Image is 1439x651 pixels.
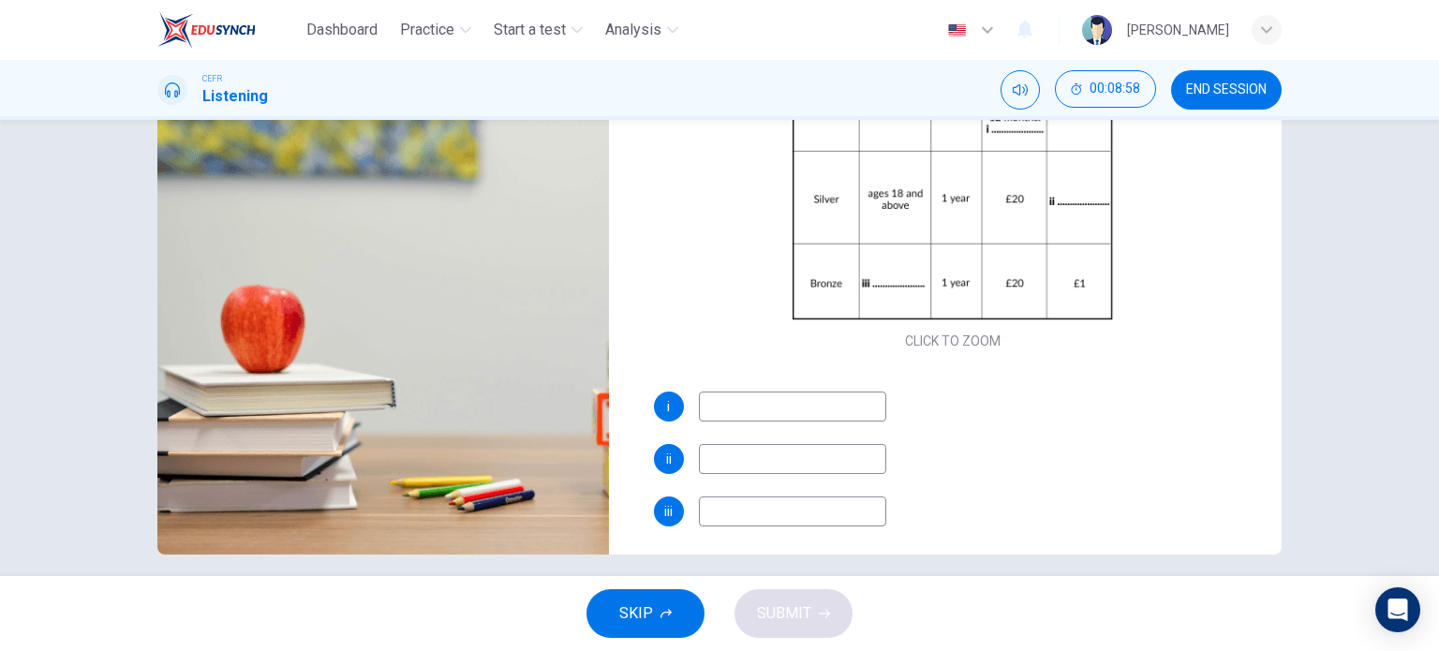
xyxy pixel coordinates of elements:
img: Profile picture [1082,15,1112,45]
span: iii [664,505,673,518]
button: Dashboard [299,13,385,47]
span: Dashboard [306,19,378,41]
button: SKIP [586,589,705,638]
span: i [667,400,670,413]
span: Analysis [605,19,661,41]
span: ii [666,452,672,466]
button: END SESSION [1171,70,1282,110]
div: Mute [1001,70,1040,110]
button: Practice [393,13,479,47]
img: Sports Centre [157,98,609,555]
img: en [945,23,969,37]
span: 00:08:58 [1090,81,1140,96]
div: Hide [1055,70,1156,110]
span: SKIP [619,600,653,627]
span: CEFR [202,72,222,85]
div: Open Intercom Messenger [1375,587,1420,632]
button: Analysis [598,13,686,47]
span: Start a test [494,19,566,41]
button: Start a test [486,13,590,47]
div: [PERSON_NAME] [1127,19,1229,41]
button: 00:08:58 [1055,70,1156,108]
img: EduSynch logo [157,11,256,49]
span: Practice [400,19,454,41]
h1: Listening [202,85,268,108]
a: EduSynch logo [157,11,299,49]
span: END SESSION [1186,82,1267,97]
